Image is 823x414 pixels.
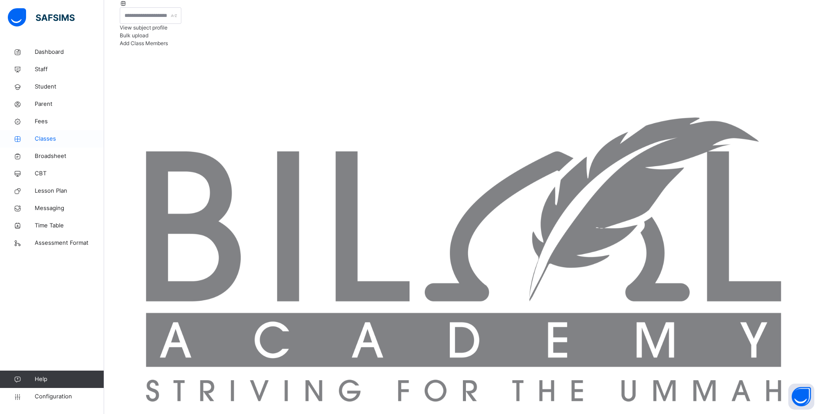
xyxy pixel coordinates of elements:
[8,8,75,26] img: safsims
[35,117,104,126] span: Fees
[120,32,148,39] span: Bulk upload
[35,239,104,247] span: Assessment Format
[788,384,814,410] button: Open asap
[35,65,104,74] span: Staff
[35,204,104,213] span: Messaging
[120,24,167,31] span: View subject profile
[35,187,104,195] span: Lesson Plan
[35,221,104,230] span: Time Table
[35,375,104,384] span: Help
[35,169,104,178] span: CBT
[35,392,104,401] span: Configuration
[35,100,104,108] span: Parent
[35,48,104,56] span: Dashboard
[35,135,104,143] span: Classes
[35,152,104,161] span: Broadsheet
[120,40,168,46] span: Add Class Members
[35,82,104,91] span: Student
